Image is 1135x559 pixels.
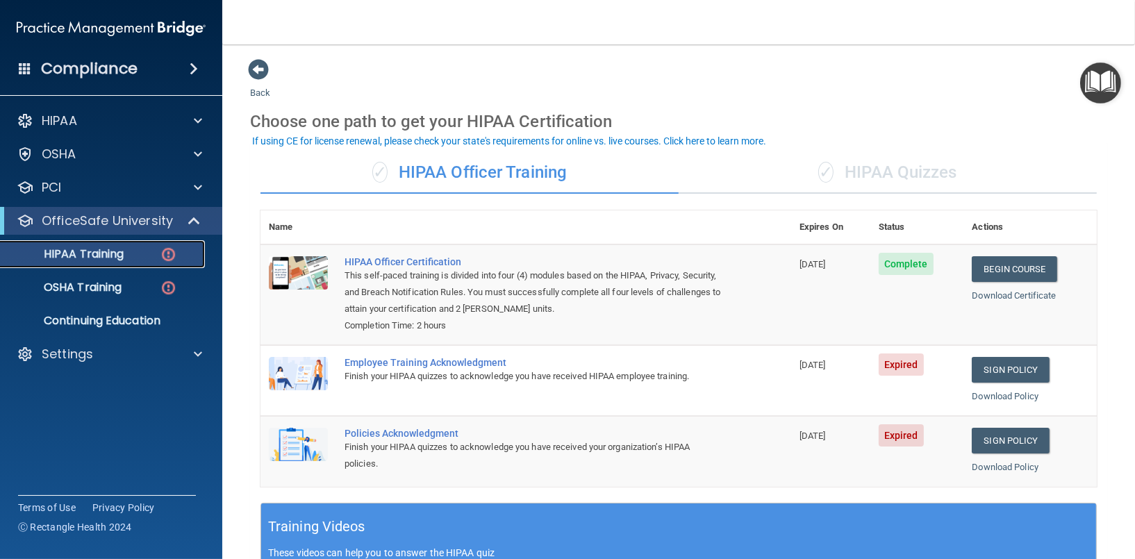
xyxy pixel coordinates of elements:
button: If using CE for license renewal, please check your state's requirements for online vs. live cours... [250,134,768,148]
img: danger-circle.6113f641.png [160,279,177,297]
p: OSHA Training [9,281,122,294]
span: [DATE] [800,431,826,441]
h5: Training Videos [268,515,365,539]
a: HIPAA [17,112,202,129]
img: danger-circle.6113f641.png [160,246,177,263]
p: These videos can help you to answer the HIPAA quiz [268,547,1089,558]
p: HIPAA [42,112,77,129]
span: ✓ [372,162,388,183]
a: Begin Course [972,256,1057,282]
div: Employee Training Acknowledgment [345,357,722,368]
div: HIPAA Officer Training [260,152,679,194]
a: OfficeSafe University [17,212,201,229]
a: Download Certificate [972,290,1056,301]
a: OSHA [17,146,202,162]
div: Policies Acknowledgment [345,428,722,439]
div: Finish your HIPAA quizzes to acknowledge you have received HIPAA employee training. [345,368,722,385]
span: Ⓒ Rectangle Health 2024 [18,520,132,534]
p: PCI [42,179,61,196]
a: Terms of Use [18,501,76,515]
img: PMB logo [17,15,206,42]
div: Finish your HIPAA quizzes to acknowledge you have received your organization’s HIPAA policies. [345,439,722,472]
span: ✓ [818,162,834,183]
div: Completion Time: 2 hours [345,317,722,334]
p: OfficeSafe University [42,212,173,229]
th: Status [870,210,964,244]
p: OSHA [42,146,76,162]
a: Sign Policy [972,428,1049,453]
div: If using CE for license renewal, please check your state's requirements for online vs. live cours... [252,136,766,146]
button: Open Resource Center [1080,62,1121,103]
a: PCI [17,179,202,196]
th: Actions [963,210,1097,244]
span: Expired [879,424,924,447]
a: Privacy Policy [92,501,155,515]
th: Expires On [791,210,870,244]
th: Name [260,210,336,244]
a: Download Policy [972,462,1038,472]
a: HIPAA Officer Certification [345,256,722,267]
div: Choose one path to get your HIPAA Certification [250,101,1107,142]
span: Expired [879,353,924,376]
p: HIPAA Training [9,247,124,261]
a: Back [250,71,270,98]
a: Download Policy [972,391,1038,401]
span: [DATE] [800,259,826,269]
a: Sign Policy [972,357,1049,383]
p: Settings [42,346,93,362]
span: [DATE] [800,360,826,370]
h4: Compliance [41,59,138,78]
a: Settings [17,346,202,362]
p: Continuing Education [9,314,199,328]
div: HIPAA Quizzes [679,152,1097,194]
span: Complete [879,253,934,275]
div: This self-paced training is divided into four (4) modules based on the HIPAA, Privacy, Security, ... [345,267,722,317]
